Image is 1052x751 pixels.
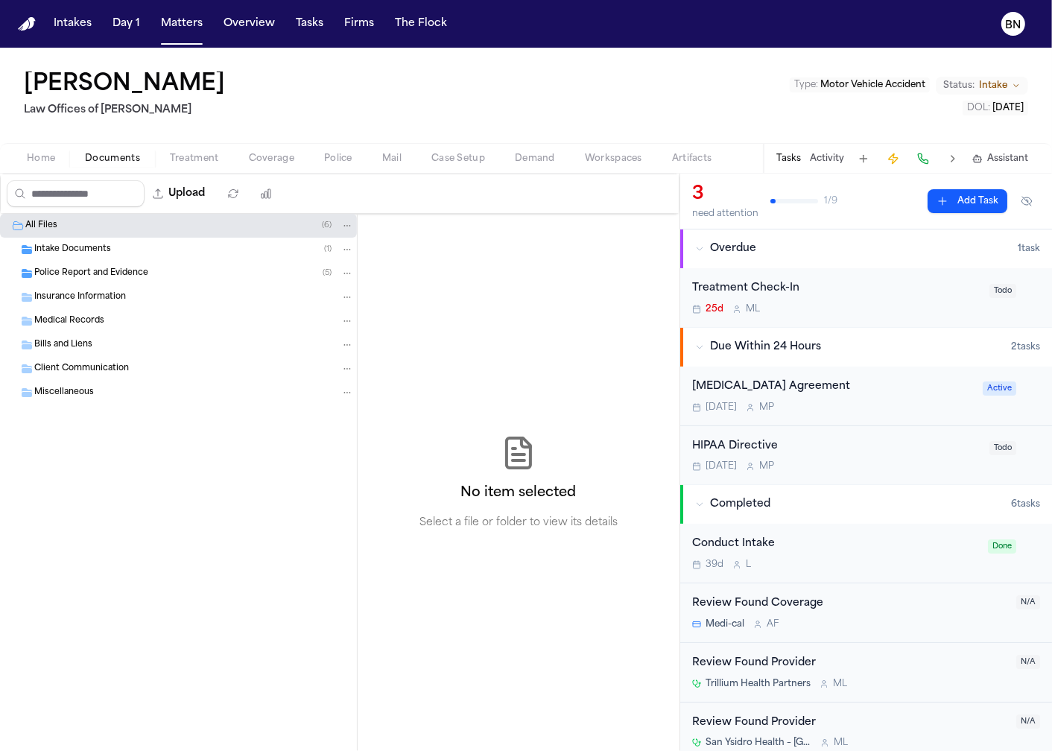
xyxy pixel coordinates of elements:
div: Review Found Provider [692,655,1007,672]
span: M P [759,402,774,413]
span: Miscellaneous [34,387,94,399]
span: N/A [1016,655,1040,669]
span: Status: [943,80,975,92]
span: A F [767,618,779,630]
input: Search files [7,180,145,207]
button: Tasks [776,153,801,165]
span: Active [983,381,1016,396]
span: Intake Documents [34,244,111,256]
button: Change status from Intake [936,77,1028,95]
div: Open task: HIPAA Directive [680,426,1052,485]
div: Review Found Coverage [692,595,1007,612]
button: Make a Call [913,148,934,169]
span: Artifacts [672,153,712,165]
span: Todo [989,441,1016,455]
span: Due Within 24 Hours [710,340,821,355]
button: Create Immediate Task [883,148,904,169]
span: Intake [979,80,1007,92]
button: Matters [155,10,209,37]
button: Hide completed tasks (⌘⇧H) [1013,189,1040,213]
div: Review Found Provider [692,714,1007,732]
div: Open task: Retainer Agreement [680,367,1052,426]
div: Open task: Review Found Coverage [680,583,1052,643]
h2: No item selected [461,483,577,504]
a: Home [18,17,36,31]
span: Treatment [170,153,219,165]
button: Upload [145,180,214,207]
span: Bills and Liens [34,339,92,352]
span: M L [834,737,848,749]
button: Edit matter name [24,72,225,98]
span: Insurance Information [34,291,126,304]
button: Firms [338,10,380,37]
span: 1 task [1018,243,1040,255]
span: [DATE] [706,460,737,472]
span: Done [988,539,1016,554]
span: DOL : [967,104,990,113]
span: Motor Vehicle Accident [820,80,925,89]
span: [DATE] [706,402,737,413]
span: ( 1 ) [324,245,332,253]
button: Day 1 [107,10,146,37]
span: [DATE] [992,104,1024,113]
span: M L [833,678,847,690]
span: Police [324,153,352,165]
button: Tasks [290,10,329,37]
div: Open task: Review Found Provider [680,643,1052,703]
span: ( 6 ) [322,221,332,229]
h1: [PERSON_NAME] [24,72,225,98]
h2: Law Offices of [PERSON_NAME] [24,101,231,119]
button: Intakes [48,10,98,37]
span: 2 task s [1011,341,1040,353]
button: Overdue1task [680,229,1052,268]
span: L [746,559,751,571]
button: Activity [810,153,844,165]
span: M P [759,460,774,472]
div: [MEDICAL_DATA] Agreement [692,378,974,396]
button: The Flock [389,10,453,37]
span: Demand [515,153,555,165]
span: 25d [706,303,723,315]
button: Due Within 24 Hours2tasks [680,328,1052,367]
div: Open task: Conduct Intake [680,524,1052,583]
span: Workspaces [585,153,642,165]
button: Overview [218,10,281,37]
button: Add Task [928,189,1007,213]
button: Edit Type: Motor Vehicle Accident [790,77,930,92]
span: N/A [1016,714,1040,729]
span: Completed [710,497,770,512]
div: need attention [692,208,758,220]
span: Coverage [249,153,294,165]
button: Assistant [972,153,1028,165]
p: Select a file or folder to view its details [419,516,618,530]
span: Client Communication [34,363,129,375]
span: 6 task s [1011,498,1040,510]
div: Treatment Check-In [692,280,980,297]
span: Home [27,153,55,165]
div: Open task: Treatment Check-In [680,268,1052,327]
span: Type : [794,80,818,89]
span: 39d [706,559,723,571]
span: N/A [1016,595,1040,609]
button: Add Task [853,148,874,169]
span: Police Report and Evidence [34,267,148,280]
button: Completed6tasks [680,485,1052,524]
span: Medical Records [34,315,104,328]
div: HIPAA Directive [692,438,980,455]
span: Medi-cal [706,618,744,630]
span: Mail [382,153,402,165]
span: Todo [989,284,1016,298]
div: Conduct Intake [692,536,979,553]
span: Assistant [987,153,1028,165]
span: All Files [25,220,57,232]
span: Documents [85,153,140,165]
span: 1 / 9 [824,195,837,207]
span: ( 5 ) [323,269,332,277]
